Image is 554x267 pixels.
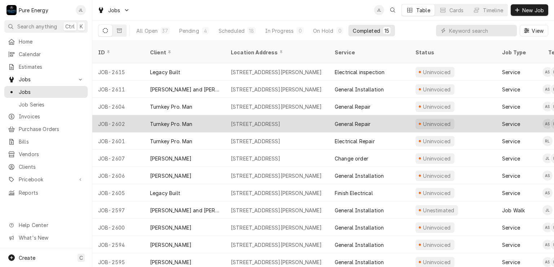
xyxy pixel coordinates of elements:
a: Invoices [4,110,88,122]
div: [STREET_ADDRESS] [231,120,281,128]
span: Vendors [19,150,84,158]
div: Albert Hernandez Soto's Avatar [542,84,553,94]
div: Status [415,49,489,56]
a: Clients [4,161,88,173]
span: Bills [19,138,84,145]
div: JOB-2601 [92,132,144,150]
span: Jobs [19,88,84,96]
div: Uninvoiced [422,224,452,231]
div: JOB-2606 [92,167,144,184]
div: Albert Hernandez Soto's Avatar [542,67,553,77]
div: Uninvoiced [422,258,452,266]
span: Calendar [19,50,84,58]
div: [PERSON_NAME] [150,172,192,180]
span: C [79,254,83,262]
div: James Linnenkamp's Avatar [76,5,86,15]
div: JOB-2594 [92,236,144,253]
div: 0 [338,27,342,35]
div: [STREET_ADDRESS][PERSON_NAME] [231,172,322,180]
span: Help Center [19,221,83,229]
div: ID [98,49,137,56]
a: Go to Help Center [4,219,88,231]
div: AS [542,67,553,77]
div: Service [502,103,520,110]
div: Turnkey Pro. Man [150,120,193,128]
div: Uninvoiced [422,86,452,93]
div: Service [502,172,520,180]
div: JOB-2605 [92,184,144,202]
div: Electrical Repair [335,137,375,145]
div: Cards [449,6,464,14]
span: Ctrl [65,23,75,30]
div: JL [76,5,86,15]
div: JOB-2604 [92,98,144,115]
div: Service [502,155,520,162]
div: Albert Hernandez Soto's Avatar [542,240,553,250]
a: Estimates [4,61,88,73]
div: General Installation [335,241,384,249]
div: Legacy Built [150,68,180,76]
input: Keyword search [449,25,513,36]
span: Create [19,255,35,261]
div: Service [502,241,520,249]
div: General Installation [335,224,384,231]
div: Completed [353,27,380,35]
div: AS [542,240,553,250]
div: James Linnenkamp's Avatar [374,5,384,15]
div: Uninvoiced [422,189,452,197]
div: [STREET_ADDRESS][PERSON_NAME] [231,258,322,266]
div: Timeline [483,6,503,14]
div: Service [502,120,520,128]
div: [STREET_ADDRESS][PERSON_NAME] [231,68,322,76]
div: [STREET_ADDRESS][PERSON_NAME] [231,207,322,214]
button: New Job [511,4,548,16]
div: Service [502,68,520,76]
div: On Hold [313,27,333,35]
div: JOB-2597 [92,202,144,219]
div: Pure Energy [19,6,48,14]
div: Service [335,49,403,56]
span: Pricebook [19,176,73,183]
div: P [6,5,17,15]
a: Home [4,36,88,47]
div: [STREET_ADDRESS][PERSON_NAME] [231,241,322,249]
div: [STREET_ADDRESS] [231,155,281,162]
div: [PERSON_NAME] [150,224,192,231]
a: Calendar [4,48,88,60]
div: JOB-2611 [92,81,144,98]
div: 0 [298,27,302,35]
div: Location Address [231,49,322,56]
a: Reports [4,187,88,199]
div: 15 [384,27,389,35]
div: AS [542,188,553,198]
span: What's New [19,234,83,241]
div: AS [542,101,553,112]
button: Search anythingCtrlK [4,20,88,33]
a: Go to Pricebook [4,173,88,185]
div: Service [502,258,520,266]
div: [PERSON_NAME] [150,258,192,266]
div: Albert Hernandez Soto's Avatar [542,101,553,112]
div: [STREET_ADDRESS][PERSON_NAME] [231,189,322,197]
div: [PERSON_NAME] [150,241,192,249]
div: Albert Hernandez Soto's Avatar [542,188,553,198]
div: Unestimated [422,207,455,214]
div: General Installation [335,86,384,93]
div: AS [542,119,553,129]
div: JOB-2600 [92,219,144,236]
div: JL [374,5,384,15]
div: Uninvoiced [422,103,452,110]
span: Invoices [19,113,84,120]
span: Job Series [19,101,84,108]
div: Service [502,86,520,93]
div: 4 [203,27,208,35]
div: Table [416,6,430,14]
a: Go to Jobs [94,4,133,16]
div: AS [542,222,553,232]
div: Scheduled [219,27,245,35]
div: JL [542,205,553,215]
a: Purchase Orders [4,123,88,135]
span: Clients [19,163,84,171]
div: [STREET_ADDRESS][PERSON_NAME] [231,86,322,93]
div: Albert Hernandez Soto's Avatar [542,222,553,232]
